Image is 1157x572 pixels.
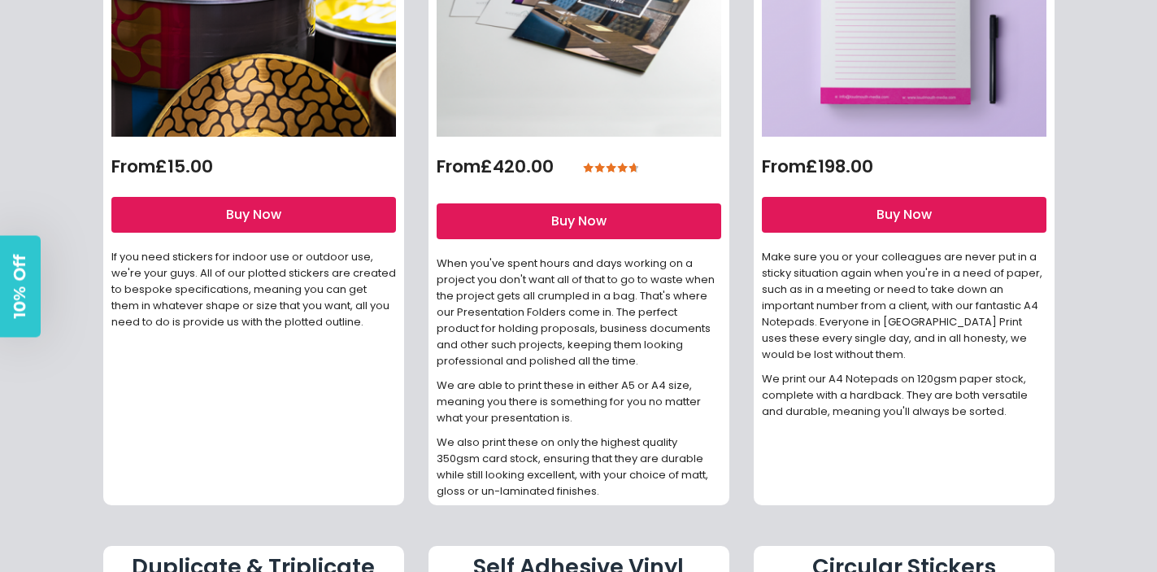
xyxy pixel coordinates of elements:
p: We print our A4 Notepads on 120gsm paper stock, complete with a hardback. They are both versatile... [762,371,1046,420]
p: Make sure you or your colleagues are never put in a sticky situation again when you're in a need ... [762,249,1046,363]
a: Buy Now [437,203,721,239]
h2: From [762,156,873,177]
p: We also print these on only the highest quality 350gsm card stock, ensuring that they are durable... [437,434,721,500]
p: When you've spent hours and days working on a project you don't want all of that to go to waste w... [437,255,721,369]
h2: From [111,156,213,177]
span: £15.00 [155,154,213,179]
span: 10% Off [10,254,29,318]
h2: From [437,156,554,177]
p: If you need stickers for indoor use or outdoor use, we're your guys. All of our plotted stickers ... [111,249,396,330]
span: £420.00 [481,154,554,179]
a: Buy Now [762,197,1046,233]
p: We are able to print these in either A5 or A4 size, meaning you there is something for you no mat... [437,378,721,426]
a: Buy Now [111,197,396,233]
span: £198.00 [806,154,873,179]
